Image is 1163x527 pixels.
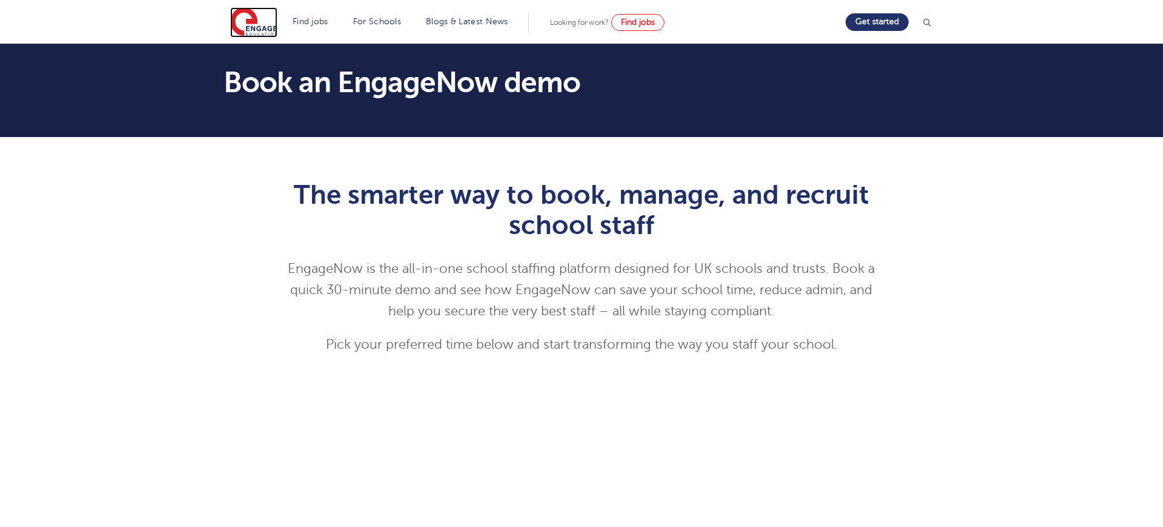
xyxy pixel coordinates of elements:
p: Pick your preferred time below and start transforming the way you staff your school. [285,334,879,355]
h1: Book an EngageNow demo [224,68,695,97]
a: Find jobs [611,14,664,31]
a: Get started [846,13,909,31]
a: For Schools [353,17,401,26]
span: Find jobs [621,18,655,27]
a: Blogs & Latest News [426,17,508,26]
p: EngageNow is the all-in-one school staffing platform designed for UK schools and trusts. Book a q... [285,258,879,322]
span: Looking for work? [550,18,609,27]
a: Find jobs [293,17,328,26]
h1: The smarter way to book, manage, and recruit school staff [285,180,879,240]
img: Engage Education [230,7,277,38]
